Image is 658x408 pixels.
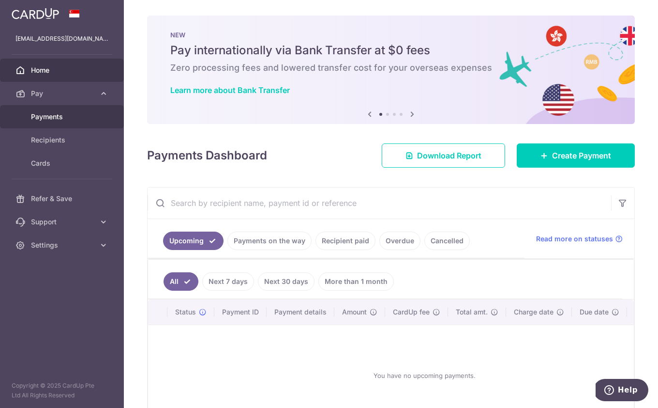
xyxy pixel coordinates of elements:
th: Payment ID [214,299,267,325]
a: Upcoming [163,232,224,250]
span: Pay [31,89,95,98]
span: Due date [580,307,609,317]
a: Recipient paid [315,232,375,250]
h6: Zero processing fees and lowered transfer cost for your overseas expenses [170,62,612,74]
img: Bank transfer banner [147,16,635,124]
iframe: Opens a widget where you can find more information [596,379,648,403]
input: Search by recipient name, payment id or reference [148,188,611,219]
a: More than 1 month [318,272,394,291]
span: Cards [31,158,95,168]
p: NEW [170,31,612,39]
p: [EMAIL_ADDRESS][DOMAIN_NAME] [15,34,108,44]
th: Payment details [267,299,334,325]
span: Settings [31,240,95,250]
a: Payments on the way [227,232,312,250]
span: Total amt. [456,307,488,317]
span: Download Report [417,150,481,161]
span: CardUp fee [393,307,430,317]
a: Next 7 days [202,272,254,291]
img: CardUp [12,8,59,19]
a: Create Payment [517,143,635,168]
span: Recipients [31,135,95,145]
a: Overdue [379,232,420,250]
span: Read more on statuses [536,234,613,244]
span: Create Payment [552,150,611,161]
a: Download Report [382,143,505,168]
span: Refer & Save [31,194,95,204]
h4: Payments Dashboard [147,147,267,164]
h5: Pay internationally via Bank Transfer at $0 fees [170,43,612,58]
span: Charge date [514,307,553,317]
a: Learn more about Bank Transfer [170,85,290,95]
span: Payments [31,112,95,122]
a: All [164,272,198,291]
span: Support [31,217,95,227]
span: Amount [342,307,367,317]
a: Read more on statuses [536,234,623,244]
span: Status [175,307,196,317]
span: Home [31,65,95,75]
a: Cancelled [424,232,470,250]
a: Next 30 days [258,272,314,291]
